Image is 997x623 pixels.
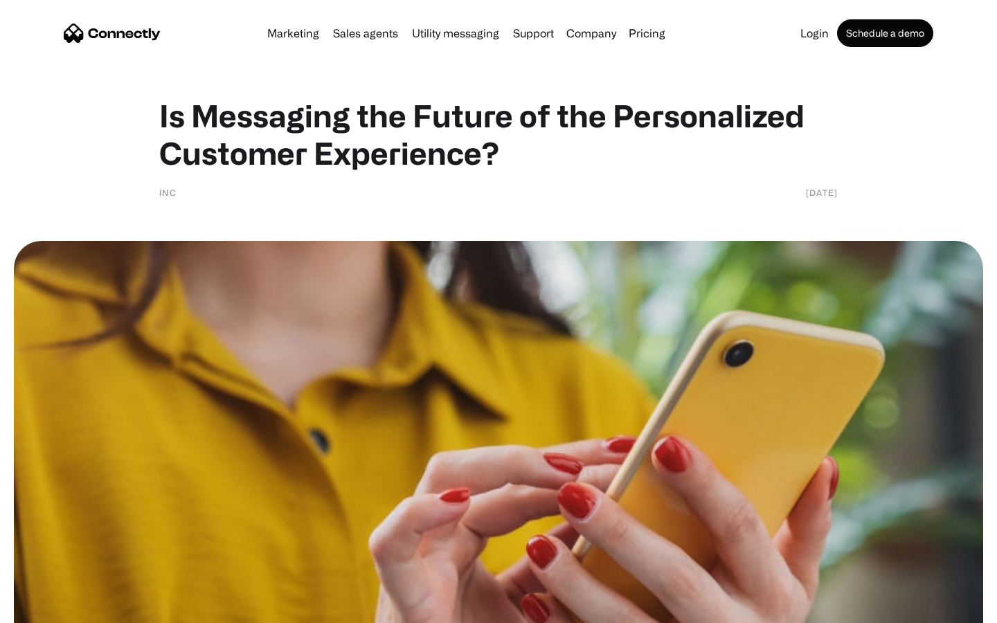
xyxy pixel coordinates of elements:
[28,599,83,618] ul: Language list
[795,28,834,39] a: Login
[806,186,838,199] div: [DATE]
[566,24,616,43] div: Company
[406,28,505,39] a: Utility messaging
[623,28,671,39] a: Pricing
[837,19,933,47] a: Schedule a demo
[327,28,404,39] a: Sales agents
[159,97,838,172] h1: Is Messaging the Future of the Personalized Customer Experience?
[159,186,177,199] div: Inc
[262,28,325,39] a: Marketing
[508,28,559,39] a: Support
[14,599,83,618] aside: Language selected: English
